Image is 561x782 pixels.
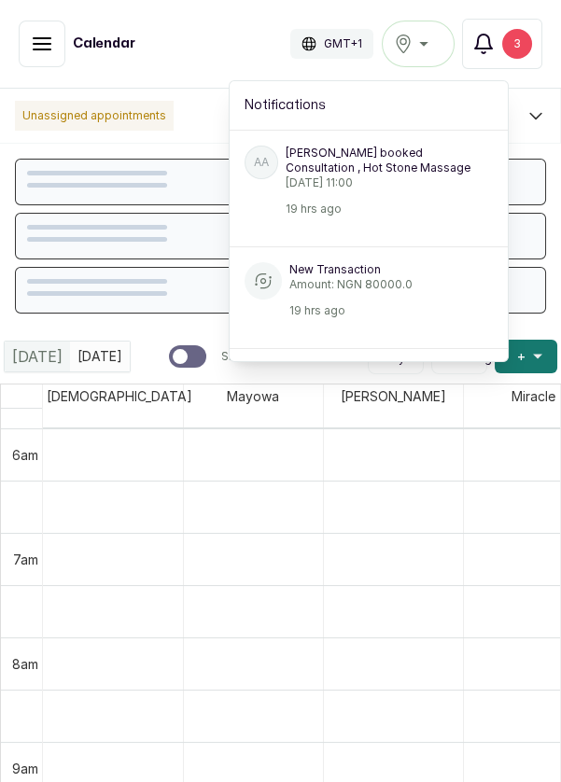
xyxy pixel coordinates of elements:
p: [PERSON_NAME] booked Consultation , Hot Stone Massage [286,146,472,175]
button: + [495,340,557,373]
h2: Notifications [245,96,493,115]
span: [PERSON_NAME] [337,384,450,408]
div: 8am [8,654,42,674]
div: 3 [502,29,532,59]
span: [DATE] [12,345,63,368]
p: 19 hrs ago [289,303,476,318]
h1: Calendar [73,35,135,53]
span: Miracle [508,384,559,408]
p: GMT+1 [324,36,362,51]
span: [DEMOGRAPHIC_DATA] [43,384,196,408]
p: Show no-show/cancelled [221,349,360,364]
div: 7am [9,550,42,569]
div: 6am [8,445,42,465]
span: Mayowa [223,384,283,408]
p: Amount: NGN 80000.0 [289,277,476,292]
p: [DATE] 11:00 [286,175,472,190]
div: 9am [8,759,42,778]
div: [DATE] [5,342,70,371]
button: 3 [462,19,542,69]
p: Unassigned appointments [15,101,174,131]
p: AA [254,155,269,170]
p: New Transaction [289,262,476,277]
p: 19 hrs ago [286,202,472,216]
span: + [517,347,526,366]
